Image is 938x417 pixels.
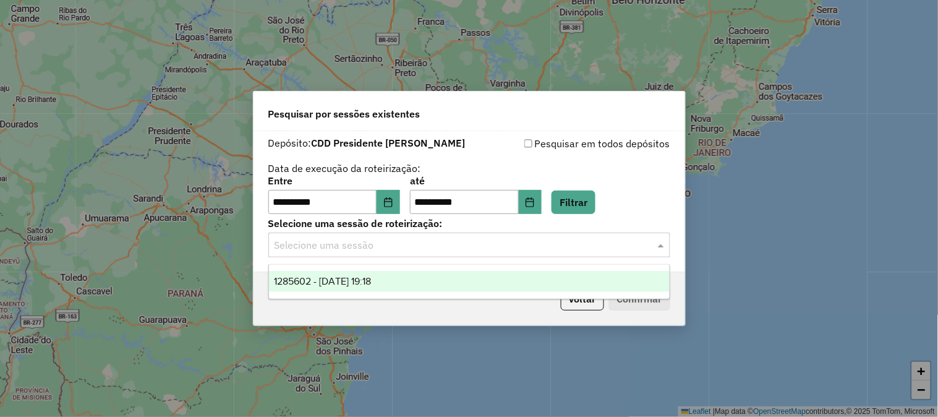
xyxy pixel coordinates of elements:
ng-dropdown-panel: Options list [268,264,670,299]
label: até [410,173,542,188]
label: Selecione uma sessão de roteirização: [268,216,670,231]
span: 1285602 - [DATE] 19:18 [274,276,371,286]
button: Choose Date [519,190,542,215]
button: Filtrar [552,191,595,214]
label: Depósito: [268,135,466,150]
span: Pesquisar por sessões existentes [268,106,420,121]
div: Pesquisar em todos depósitos [469,136,670,151]
button: Choose Date [377,190,400,215]
strong: CDD Presidente [PERSON_NAME] [312,137,466,149]
label: Entre [268,173,400,188]
label: Data de execução da roteirização: [268,161,421,176]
